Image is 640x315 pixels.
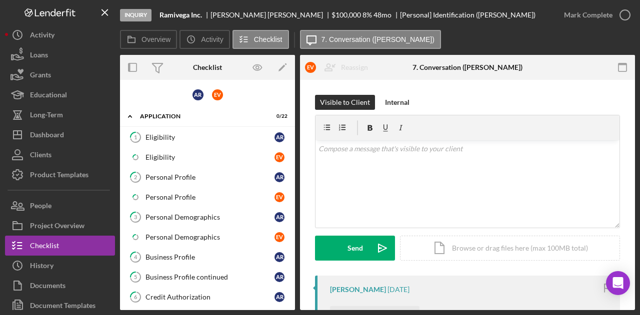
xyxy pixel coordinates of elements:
[212,89,223,100] div: E V
[134,134,137,140] tspan: 1
[125,287,290,307] a: 6Credit AuthorizationAR
[5,145,115,165] button: Clients
[5,125,115,145] button: Dashboard
[141,35,170,43] label: Overview
[125,227,290,247] a: Personal DemographicsEV
[5,196,115,216] button: People
[554,5,635,25] button: Mark Complete
[134,214,137,220] tspan: 3
[330,286,386,294] div: [PERSON_NAME]
[606,271,630,295] div: Open Intercom Messenger
[125,167,290,187] a: 2Personal ProfileAR
[412,63,522,71] div: 7. Conversation ([PERSON_NAME])
[134,294,137,300] tspan: 6
[274,132,284,142] div: A R
[145,233,274,241] div: Personal Demographics
[300,30,441,49] button: 7. Conversation ([PERSON_NAME])
[373,11,391,19] div: 48 mo
[274,272,284,282] div: A R
[400,11,535,19] div: [Personal] Identification ([PERSON_NAME])
[380,95,414,110] button: Internal
[274,252,284,262] div: A R
[5,236,115,256] button: Checklist
[125,187,290,207] a: Personal ProfileEV
[125,247,290,267] a: 4Business ProfileAR
[140,113,262,119] div: Application
[145,213,274,221] div: Personal Demographics
[315,95,375,110] button: Visible to Client
[320,95,370,110] div: Visible to Client
[347,236,363,261] div: Send
[30,125,64,147] div: Dashboard
[321,35,434,43] label: 7. Conversation ([PERSON_NAME])
[210,11,331,19] div: [PERSON_NAME] [PERSON_NAME]
[5,216,115,236] button: Project Overview
[30,25,54,47] div: Activity
[362,11,372,19] div: 8 %
[274,172,284,182] div: A R
[145,193,274,201] div: Personal Profile
[159,11,202,19] b: Ramivega Inc.
[30,105,63,127] div: Long-Term
[5,25,115,45] button: Activity
[145,153,274,161] div: Eligibility
[125,267,290,287] a: 5Business Profile continuedAR
[30,85,67,107] div: Educational
[315,236,395,261] button: Send
[5,45,115,65] button: Loans
[254,35,282,43] label: Checklist
[274,232,284,242] div: E V
[5,165,115,185] button: Product Templates
[30,45,48,67] div: Loans
[5,85,115,105] button: Educational
[30,145,51,167] div: Clients
[300,57,378,77] button: EVReassign
[30,196,51,218] div: People
[125,127,290,147] a: 1EligibilityAR
[145,273,274,281] div: Business Profile continued
[120,9,151,21] div: Inquiry
[134,254,137,260] tspan: 4
[30,236,59,258] div: Checklist
[269,113,287,119] div: 0 / 22
[274,212,284,222] div: A R
[274,292,284,302] div: A R
[30,216,84,238] div: Project Overview
[145,253,274,261] div: Business Profile
[145,133,274,141] div: Eligibility
[331,10,361,19] span: $100,000
[125,147,290,167] a: EligibilityEV
[5,105,115,125] button: Long-Term
[274,152,284,162] div: E V
[30,165,88,187] div: Product Templates
[5,276,115,296] button: Documents
[5,256,115,276] button: History
[30,276,65,298] div: Documents
[125,207,290,227] a: 3Personal DemographicsAR
[564,5,612,25] div: Mark Complete
[274,192,284,202] div: E V
[305,62,316,73] div: E V
[134,174,137,180] tspan: 2
[232,30,289,49] button: Checklist
[30,256,53,278] div: History
[341,57,368,77] div: Reassign
[201,35,223,43] label: Activity
[193,63,222,71] div: Checklist
[387,286,409,294] time: 2025-10-01 18:51
[385,95,409,110] div: Internal
[5,65,115,85] button: Grants
[145,173,274,181] div: Personal Profile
